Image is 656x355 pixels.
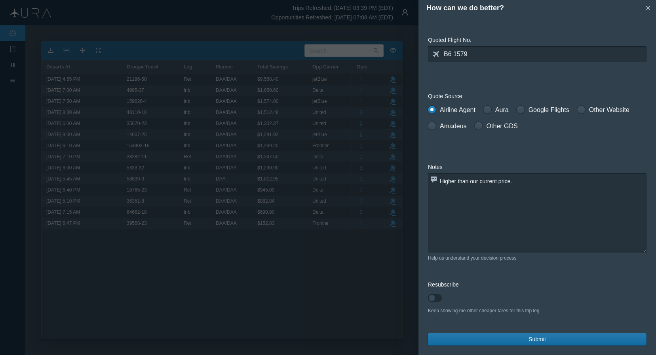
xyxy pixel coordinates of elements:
span: Submit [529,335,546,344]
label: Aura [483,105,509,115]
button: Close [642,2,654,14]
label: Airline Agent [428,105,475,115]
div: Help us understand your decision process [428,254,646,262]
span: Resubscribe [428,281,459,288]
label: Google Flights [517,105,569,115]
label: Other GDS [475,121,518,131]
textarea: Higher than our current price. [428,173,646,252]
span: Notes [428,164,443,170]
button: Submit [428,333,646,346]
label: Amadeus [428,121,467,131]
span: Quoted Flight No. [428,37,472,43]
div: Keep showing me other cheaper fares for this trip leg [428,307,646,314]
h4: How can we do better? [426,3,642,13]
label: Other Website [577,105,629,115]
span: Quote Source [428,93,462,99]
